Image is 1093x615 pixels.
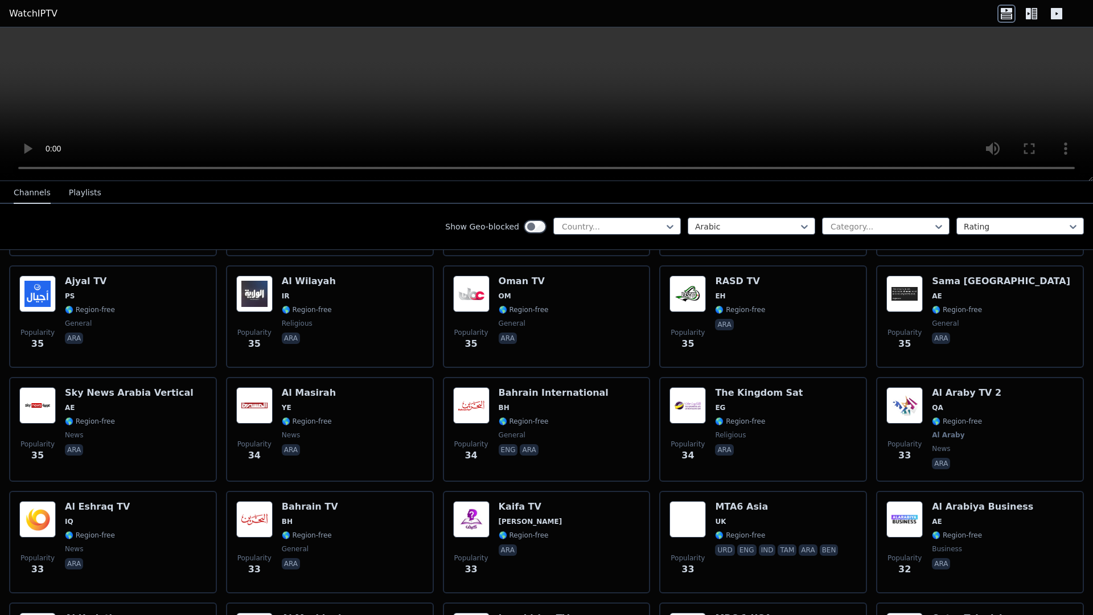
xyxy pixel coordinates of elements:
img: Al Wilayah [236,276,273,312]
span: Popularity [454,553,488,563]
span: general [499,430,525,440]
span: news [932,444,950,453]
span: 35 [465,337,477,351]
span: 🌎 Region-free [715,417,765,426]
span: YE [282,403,291,412]
span: QA [932,403,943,412]
span: news [282,430,300,440]
img: RASD TV [669,276,706,312]
span: Popularity [237,328,272,337]
span: 35 [898,337,911,351]
span: Popularity [887,440,922,449]
button: Channels [14,182,51,204]
span: 🌎 Region-free [499,305,549,314]
span: 33 [31,563,44,576]
span: 33 [898,449,911,462]
p: eng [499,444,518,456]
h6: Bahrain International [499,387,609,399]
button: Playlists [69,182,101,204]
span: 34 [681,449,694,462]
span: 35 [681,337,694,351]
img: Bahrain TV [236,501,273,538]
span: Popularity [671,553,705,563]
h6: RASD TV [715,276,765,287]
span: Popularity [237,553,272,563]
p: ara [282,444,300,456]
a: WatchIPTV [9,7,57,20]
span: general [499,319,525,328]
p: ara [932,458,950,469]
span: Popularity [454,440,488,449]
h6: Bahrain TV [282,501,338,512]
img: Oman TV [453,276,490,312]
span: general [282,544,309,553]
img: Kaifa TV [453,501,490,538]
p: ara [715,444,733,456]
span: 🌎 Region-free [65,417,115,426]
p: ara [282,333,300,344]
p: urd [715,544,734,556]
label: Show Geo-blocked [445,221,519,232]
p: ara [499,544,517,556]
span: 🌎 Region-free [499,531,549,540]
span: Popularity [454,328,488,337]
span: 🌎 Region-free [282,417,332,426]
span: EH [715,292,725,301]
span: EG [715,403,725,412]
span: AE [932,517,942,526]
h6: Kaifa TV [499,501,562,512]
span: 33 [248,563,261,576]
span: IQ [65,517,73,526]
img: Al Arabiya Business [886,501,923,538]
span: Popularity [20,553,55,563]
h6: Sama [GEOGRAPHIC_DATA] [932,276,1070,287]
p: ara [932,333,950,344]
span: BH [282,517,293,526]
img: MTA6 Asia [669,501,706,538]
span: Popularity [887,553,922,563]
img: Ajyal TV [19,276,56,312]
span: general [932,319,959,328]
span: PS [65,292,75,301]
span: religious [715,430,746,440]
h6: Ajyal TV [65,276,115,287]
p: tam [778,544,796,556]
span: 🌎 Region-free [932,305,982,314]
p: ind [759,544,776,556]
span: IR [282,292,290,301]
span: 33 [681,563,694,576]
img: Al Araby TV 2 [886,387,923,424]
span: 35 [248,337,261,351]
h6: Al Eshraq TV [65,501,130,512]
span: 🌎 Region-free [65,531,115,540]
span: UK [715,517,726,526]
span: news [65,430,83,440]
p: ara [65,444,83,456]
span: religious [282,319,313,328]
p: ara [932,558,950,569]
span: 33 [465,563,477,576]
span: 32 [898,563,911,576]
span: news [65,544,83,553]
span: 🌎 Region-free [715,305,765,314]
img: Sama Dubai [886,276,923,312]
img: The Kingdom Sat [669,387,706,424]
img: Al Eshraq TV [19,501,56,538]
img: Sky News Arabia Vertical [19,387,56,424]
span: 🌎 Region-free [65,305,115,314]
h6: Al Arabiya Business [932,501,1033,512]
span: 🌎 Region-free [932,417,982,426]
h6: The Kingdom Sat [715,387,803,399]
p: eng [737,544,757,556]
span: BH [499,403,509,412]
h6: Sky News Arabia Vertical [65,387,194,399]
span: 34 [465,449,477,462]
span: OM [499,292,511,301]
span: Popularity [671,328,705,337]
span: Popularity [237,440,272,449]
p: ben [820,544,839,556]
p: ara [799,544,817,556]
span: [PERSON_NAME] [499,517,562,526]
span: 🌎 Region-free [282,305,332,314]
h6: Al Masirah [282,387,336,399]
